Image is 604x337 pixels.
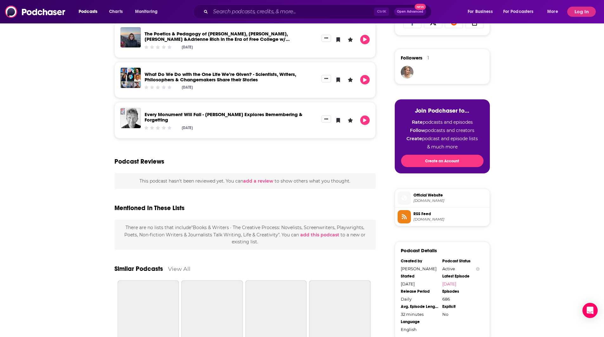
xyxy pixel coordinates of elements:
[131,7,166,17] button: open menu
[401,259,438,264] div: Created by
[114,204,185,212] h2: Mentioned In These Lists
[413,192,487,198] span: Official Website
[168,265,191,272] a: View All
[412,119,423,125] strong: Rate
[401,119,484,125] li: podcasts and episodes
[401,281,438,286] div: [DATE]
[442,296,480,302] div: 686
[346,115,355,125] button: Leave a Rating
[114,158,164,165] h3: Podcast Reviews
[5,6,66,18] img: Podchaser - Follow, Share and Rate Podcasts
[397,10,423,13] span: Open Advanced
[145,111,302,123] a: Every Monument Will Fall - DAN HICKS Explores Remembering & Forgetting
[442,266,480,271] div: Active
[300,232,339,238] span: add this podcast
[413,198,487,203] span: creativeprocess.info
[182,45,193,49] div: [DATE]
[442,281,480,286] a: [DATE]
[143,125,172,130] div: Community Rating: 0 out of 5
[442,312,480,317] div: No
[105,7,127,17] a: Charts
[410,128,425,133] strong: Follow
[401,266,438,271] div: [PERSON_NAME]
[398,191,487,205] a: Official Website[DOMAIN_NAME]
[442,274,480,279] div: Latest Episode
[442,304,480,309] div: Explicit
[109,7,123,16] span: Charts
[79,7,97,16] span: Podcasts
[346,75,355,84] button: Leave a Rating
[401,327,438,332] div: English
[211,7,374,17] input: Search podcasts, credits, & more...
[547,7,558,16] span: More
[321,35,331,42] button: Show More Button
[360,75,370,84] button: Play
[120,108,141,128] img: Every Monument Will Fall - DAN HICKS Explores Remembering & Forgetting
[182,126,193,130] div: [DATE]
[406,136,422,141] strong: Create
[114,265,163,273] a: Similar Podcasts
[401,274,438,279] div: Started
[401,144,484,150] li: & much more
[468,7,493,16] span: For Business
[401,296,438,302] div: Daily
[543,7,566,17] button: open menu
[120,27,141,47] img: The Poetics & Pedagogy of Toni Cade Bambara, June Jordan, Audre Lorde &Adrienne Rich in the Era o...
[413,211,487,217] span: RSS Feed
[145,71,296,83] a: What Do We Do with the One Life We’re Given? - Scientists, Writers, Philosophers & Changemakers S...
[74,7,106,17] button: open menu
[120,68,141,88] img: What Do We Do with the One Life We’re Given? - Scientists, Writers, Philosophers & Changemakers S...
[476,266,480,271] button: Show Info
[321,115,331,122] button: Show More Button
[334,35,343,44] button: Bookmark Episode
[398,210,487,223] a: RSS Feed[DOMAIN_NAME]
[135,7,158,16] span: Monitoring
[401,247,437,253] h3: Podcast Details
[582,303,598,318] div: Open Intercom Messenger
[413,217,487,222] span: thecreativeprocess.squarespace.com
[346,35,355,44] button: Leave a Rating
[182,85,193,90] div: [DATE]
[145,31,290,47] a: The Poetics & Pedagogy of Toni Cade Bambara, June Jordan, Audre Lorde &Adrienne Rich in the Era o...
[401,107,484,114] h3: Join Podchaser to...
[401,128,484,133] li: podcasts and creators
[401,136,484,141] li: podcast and episode lists
[140,178,350,184] span: This podcast hasn't been reviewed yet. You can to show others what you thought.
[442,289,480,294] div: Episodes
[143,45,172,49] div: Community Rating: 0 out of 5
[499,7,543,17] button: open menu
[401,304,438,309] div: Avg. Episode Length
[401,289,438,294] div: Release Period
[360,35,370,44] button: Play
[427,55,429,61] div: 1
[401,319,438,324] div: Language
[334,75,343,84] button: Bookmark Episode
[334,115,343,125] button: Bookmark Episode
[243,178,273,184] button: add a review
[503,7,534,16] span: For Podcasters
[442,259,480,264] div: Podcast Status
[199,4,438,19] div: Search podcasts, credits, & more...
[401,312,438,317] div: 32 minutes
[401,155,484,167] button: Create an Account
[401,55,422,61] span: Followers
[124,225,366,245] span: There are no lists that include "Books & Writers · The Creative Process: Novelists, Screenwriters...
[360,115,370,125] button: Play
[374,8,389,16] span: Ctrl K
[463,7,501,17] button: open menu
[567,7,596,17] button: Log In
[401,66,413,78] img: MichelleRene
[415,4,426,10] span: New
[143,85,172,90] div: Community Rating: 0 out of 5
[394,8,426,16] button: Open AdvancedNew
[321,75,331,82] button: Show More Button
